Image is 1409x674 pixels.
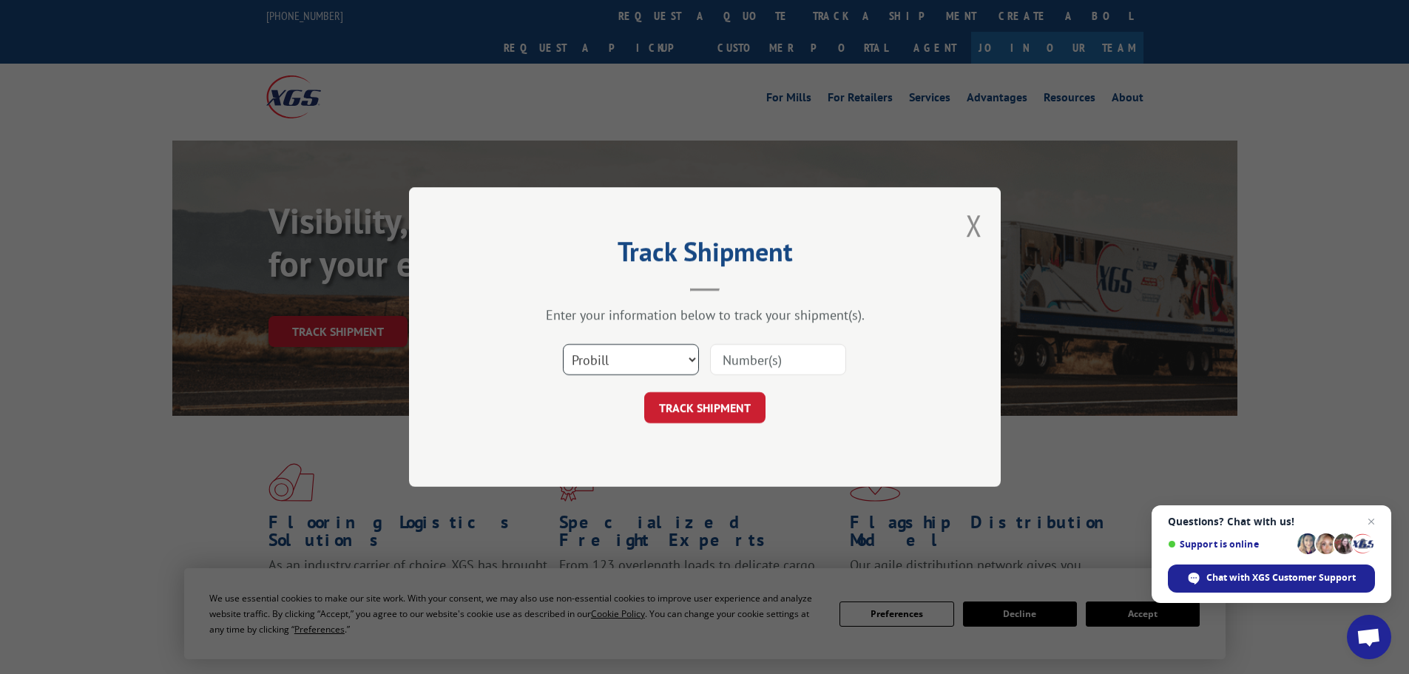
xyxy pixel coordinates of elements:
[1168,565,1375,593] span: Chat with XGS Customer Support
[966,206,982,245] button: Close modal
[1168,516,1375,528] span: Questions? Chat with us!
[1347,615,1391,659] a: Open chat
[483,306,927,323] div: Enter your information below to track your shipment(s).
[1168,539,1292,550] span: Support is online
[644,392,766,423] button: TRACK SHIPMENT
[483,241,927,269] h2: Track Shipment
[1206,571,1356,584] span: Chat with XGS Customer Support
[710,344,846,375] input: Number(s)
